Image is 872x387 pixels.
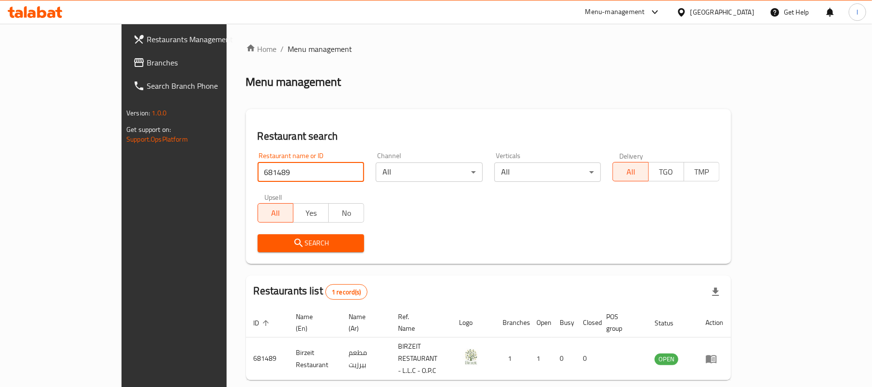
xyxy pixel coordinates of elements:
span: POS group [606,311,635,334]
table: enhanced table [246,308,731,380]
a: Branches [125,51,267,74]
div: Menu-management [585,6,645,18]
div: All [376,162,483,182]
td: 0 [552,338,575,380]
button: All [258,203,293,223]
span: No [333,206,360,220]
td: BIRZEIT RESTAURANT - L.L.C - O.P.C [390,338,451,380]
h2: Restaurant search [258,129,719,144]
img: Birzeit Restaurant [459,345,483,369]
span: OPEN [655,354,678,365]
td: Birzeit Restaurant [289,338,341,380]
td: مطعم بيرزيت [341,338,390,380]
th: Action [698,308,731,338]
th: Open [529,308,552,338]
th: Branches [495,308,529,338]
span: Get support on: [126,123,171,136]
td: 1 [529,338,552,380]
span: Status [655,317,686,329]
span: All [262,206,290,220]
span: Name (En) [296,311,330,334]
span: Yes [297,206,325,220]
label: Delivery [619,152,643,159]
span: TMP [688,165,716,179]
span: l [857,7,858,17]
td: 0 [575,338,598,380]
a: Support.OpsPlatform [126,133,188,145]
button: TMP [684,162,719,181]
span: Version: [126,107,150,119]
nav: breadcrumb [246,43,731,55]
span: TGO [653,165,680,179]
span: 1 record(s) [326,288,367,297]
th: Busy [552,308,575,338]
div: All [494,162,601,182]
span: Search Branch Phone [147,80,260,92]
button: No [328,203,364,223]
span: Search [265,237,357,249]
li: / [281,43,284,55]
td: 1 [495,338,529,380]
a: Restaurants Management [125,28,267,51]
div: OPEN [655,354,678,365]
div: Menu [705,353,723,365]
input: Search for restaurant name or ID.. [258,162,365,182]
span: 1.0.0 [152,107,167,119]
button: TGO [648,162,684,181]
span: Branches [147,57,260,68]
h2: Restaurants list [254,284,367,300]
span: ID [254,317,272,329]
button: Search [258,234,365,252]
th: Logo [451,308,495,338]
span: Restaurants Management [147,33,260,45]
button: Yes [293,203,329,223]
span: All [617,165,644,179]
div: [GEOGRAPHIC_DATA] [690,7,754,17]
span: Menu management [288,43,352,55]
th: Closed [575,308,598,338]
span: Name (Ar) [349,311,379,334]
h2: Menu management [246,74,341,90]
a: Search Branch Phone [125,74,267,97]
div: Export file [704,280,727,304]
label: Upsell [264,193,282,200]
button: All [612,162,648,181]
span: Ref. Name [398,311,440,334]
